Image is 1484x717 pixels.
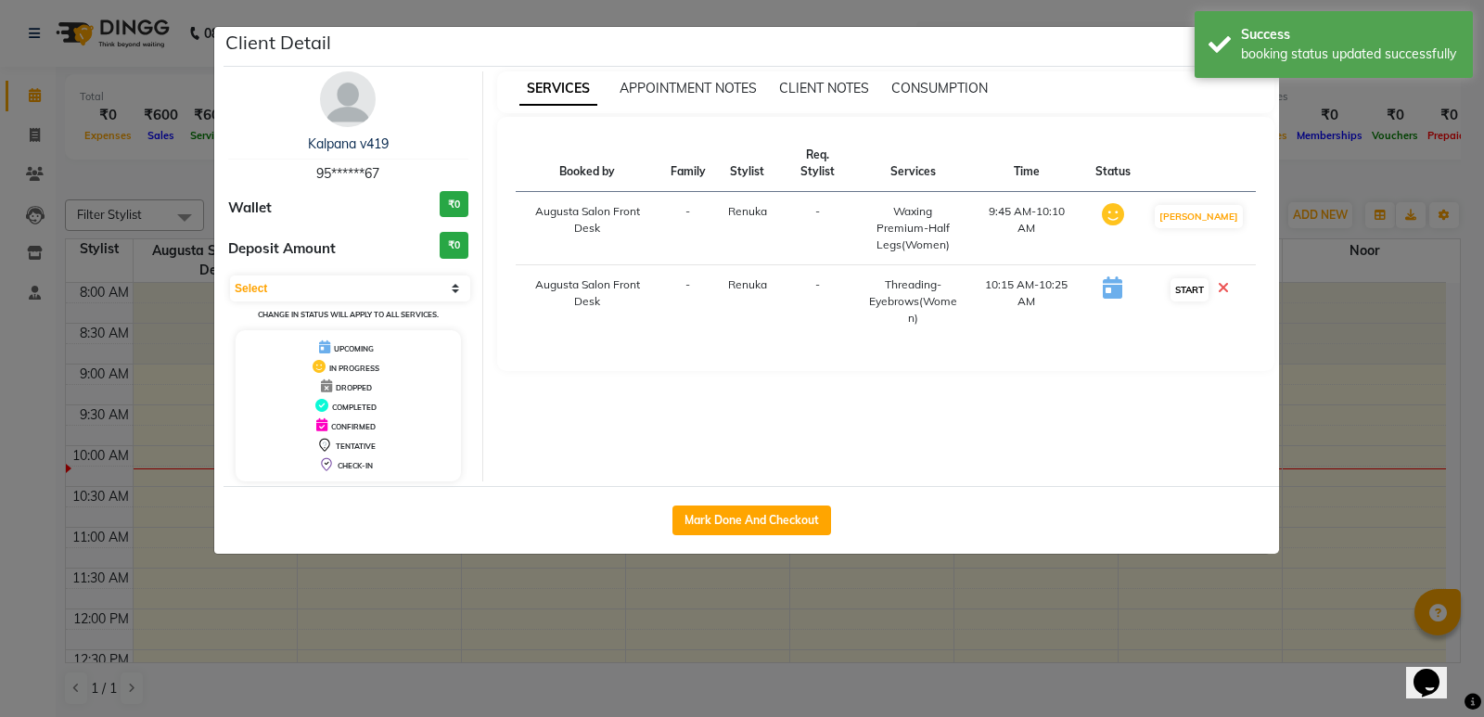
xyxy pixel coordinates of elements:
[620,80,757,96] span: APPOINTMENT NOTES
[516,265,659,339] td: Augusta Salon Front Desk
[1241,45,1459,64] div: booking status updated successfully
[717,135,778,192] th: Stylist
[320,71,376,127] img: avatar
[1155,205,1243,228] button: [PERSON_NAME]
[728,204,767,218] span: Renuka
[334,344,374,353] span: UPCOMING
[332,403,377,412] span: COMPLETED
[778,135,857,192] th: Req. Stylist
[228,238,336,260] span: Deposit Amount
[778,192,857,265] td: -
[868,276,957,326] div: Threading-Eyebrows(Women)
[225,29,331,57] h5: Client Detail
[857,135,968,192] th: Services
[440,232,468,259] h3: ₹0
[778,265,857,339] td: -
[519,72,597,106] span: SERVICES
[308,135,389,152] a: Kalpana v419
[659,265,717,339] td: -
[1241,25,1459,45] div: Success
[516,135,659,192] th: Booked by
[779,80,869,96] span: CLIENT NOTES
[329,364,379,373] span: IN PROGRESS
[672,506,831,535] button: Mark Done And Checkout
[1406,643,1465,698] iframe: chat widget
[331,422,376,431] span: CONFIRMED
[968,135,1084,192] th: Time
[868,203,957,253] div: Waxing Premium-Half Legs(Women)
[336,383,372,392] span: DROPPED
[336,442,376,451] span: TENTATIVE
[968,192,1084,265] td: 9:45 AM-10:10 AM
[1171,278,1209,301] button: START
[338,461,373,470] span: CHECK-IN
[516,192,659,265] td: Augusta Salon Front Desk
[258,310,439,319] small: Change in status will apply to all services.
[728,277,767,291] span: Renuka
[228,198,272,219] span: Wallet
[1084,135,1142,192] th: Status
[440,191,468,218] h3: ₹0
[659,192,717,265] td: -
[891,80,988,96] span: CONSUMPTION
[659,135,717,192] th: Family
[968,265,1084,339] td: 10:15 AM-10:25 AM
